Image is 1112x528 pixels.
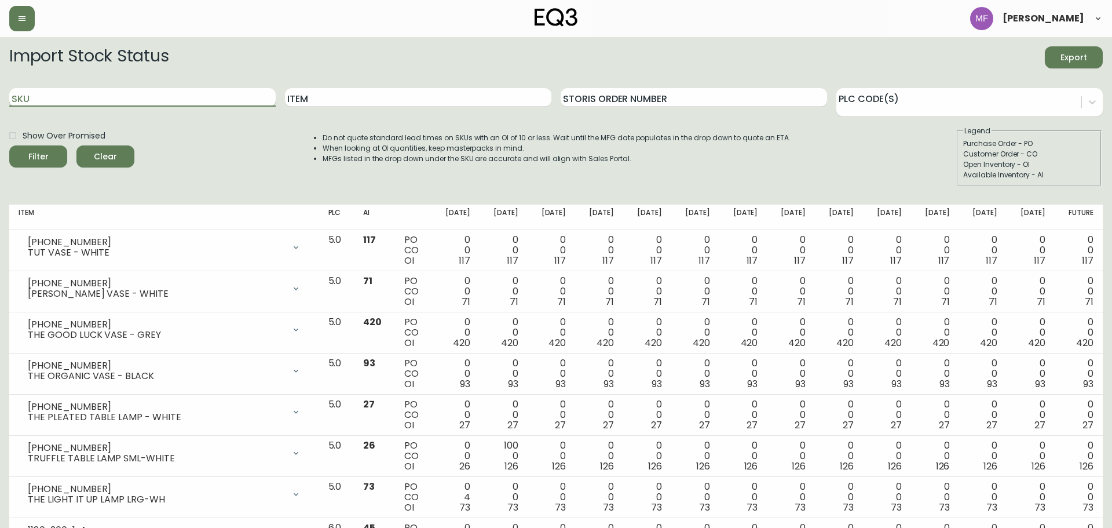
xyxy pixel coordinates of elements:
div: 0 0 [968,482,997,513]
span: 73 [891,501,902,514]
span: 27 [651,418,662,432]
th: [DATE] [911,205,959,230]
div: 0 0 [1016,317,1045,348]
span: 27 [1034,418,1045,432]
span: 71 [701,295,710,308]
th: [DATE] [623,205,671,230]
span: 71 [653,295,662,308]
div: 0 0 [1064,482,1093,513]
div: THE ORGANIC VASE - BLACK [28,371,284,381]
div: PO CO [404,235,422,266]
span: 126 [888,460,902,473]
div: [PHONE_NUMBER] [28,319,284,330]
div: 0 0 [489,235,518,266]
div: 0 0 [1016,399,1045,431]
span: 93 [795,377,806,391]
div: 0 0 [920,358,950,389]
div: 0 0 [729,276,758,307]
span: 420 [363,315,382,329]
th: Future [1055,205,1103,230]
div: 0 0 [441,235,470,266]
div: 0 0 [776,358,806,389]
span: 126 [1080,460,1093,473]
div: 0 0 [872,276,902,307]
div: [PHONE_NUMBER]TRUFFLE TABLE LAMP SML-WHITE [19,440,310,466]
div: 0 0 [632,276,662,307]
span: 126 [983,460,997,473]
div: PO CO [404,399,422,431]
div: 0 0 [776,399,806,431]
button: Clear [76,145,134,167]
div: 0 0 [1016,358,1045,389]
div: 0 0 [920,440,950,472]
div: 0 0 [584,235,614,266]
div: 0 0 [920,276,950,307]
div: 0 0 [872,482,902,513]
td: 5.0 [319,271,354,312]
span: 71 [1037,295,1045,308]
div: [PHONE_NUMBER] [28,402,284,412]
div: 0 0 [729,399,758,431]
div: 0 0 [537,482,566,513]
div: 0 0 [584,276,614,307]
div: 0 0 [1016,235,1045,266]
th: PLC [319,205,354,230]
div: 0 0 [1064,399,1093,431]
div: 0 0 [584,482,614,513]
span: 117 [938,254,950,267]
div: 0 0 [441,440,470,472]
span: 27 [1082,418,1093,432]
span: 93 [603,377,614,391]
div: 0 0 [537,399,566,431]
div: Purchase Order - PO [963,139,1095,149]
div: 0 0 [632,482,662,513]
span: OI [404,460,414,473]
span: 420 [1028,336,1045,349]
span: 126 [744,460,758,473]
span: 73 [699,501,710,514]
span: 117 [842,254,854,267]
span: 126 [696,460,710,473]
div: 0 0 [441,358,470,389]
span: 71 [989,295,997,308]
div: 0 0 [824,482,854,513]
span: 126 [552,460,566,473]
span: 420 [884,336,902,349]
span: 27 [986,418,997,432]
div: Available Inventory - AI [963,170,1095,180]
td: 5.0 [319,354,354,395]
span: OI [404,295,414,308]
span: 73 [651,501,662,514]
div: 0 0 [681,276,710,307]
div: 0 0 [441,276,470,307]
td: 5.0 [319,436,354,477]
div: [PHONE_NUMBER] [28,361,284,371]
div: 0 0 [489,276,518,307]
span: 420 [597,336,614,349]
div: [PERSON_NAME] VASE - WHITE [28,289,284,299]
span: 73 [747,501,758,514]
div: 0 0 [1016,482,1045,513]
div: 0 0 [824,235,854,266]
div: 0 0 [968,235,997,266]
div: 0 0 [537,440,566,472]
div: 0 0 [537,317,566,348]
div: 0 0 [729,358,758,389]
div: 0 0 [632,440,662,472]
span: 27 [507,418,518,432]
span: 73 [555,501,566,514]
div: 0 0 [872,317,902,348]
span: 71 [363,274,372,287]
div: 0 0 [920,235,950,266]
span: 73 [939,501,950,514]
span: 117 [986,254,997,267]
div: 0 0 [1064,440,1093,472]
div: 0 0 [920,399,950,431]
div: [PHONE_NUMBER]THE PLEATED TABLE LAMP - WHITE [19,399,310,425]
span: OI [404,501,414,514]
span: 27 [699,418,710,432]
li: When looking at OI quantities, keep masterpacks in mind. [323,143,791,154]
div: [PHONE_NUMBER] [28,237,284,247]
div: 0 0 [681,317,710,348]
div: [PHONE_NUMBER]THE LIGHT IT UP LAMP LRG-WH [19,482,310,507]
